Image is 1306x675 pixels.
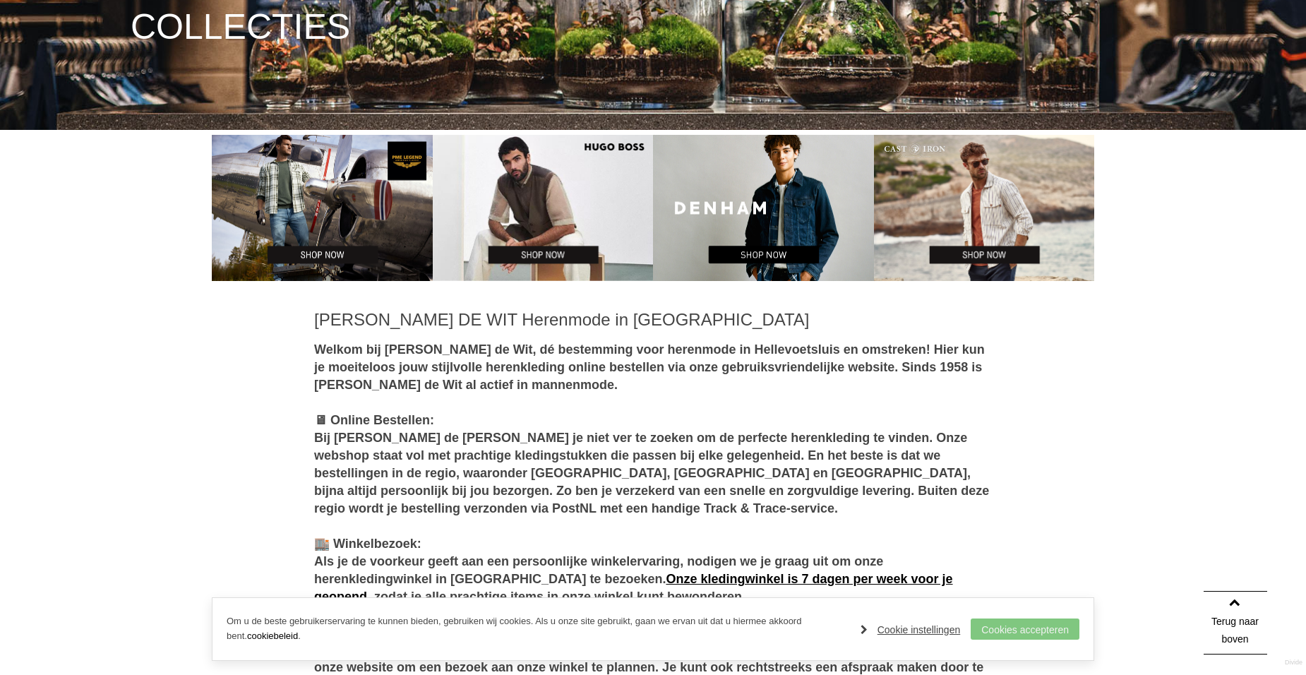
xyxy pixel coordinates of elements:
a: Cookie instellingen [861,619,961,640]
img: PME [212,135,433,282]
h1: [PERSON_NAME] DE WIT Herenmode in [GEOGRAPHIC_DATA] [314,309,992,330]
p: Om u de beste gebruikerservaring te kunnen bieden, gebruiken wij cookies. Als u onze site gebruik... [227,614,846,644]
a: Terug naar boven [1204,591,1267,655]
a: Divide [1285,654,1302,671]
a: cookiebeleid [247,631,298,641]
img: Hugo Boss [433,135,654,282]
img: Cast Iron [874,135,1095,282]
span: COLLECTIES [131,9,350,45]
img: Denham [653,135,874,282]
a: Cookies accepteren [971,619,1079,640]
